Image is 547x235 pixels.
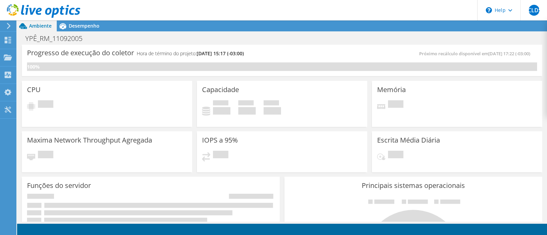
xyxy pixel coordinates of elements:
[529,5,539,16] span: JCLDS
[238,100,254,107] span: Disponível
[213,151,228,160] span: Pendente
[27,136,152,144] h3: Maxima Network Throughput Agregada
[213,107,230,115] h4: 0 GiB
[419,50,534,57] span: Próximo recálculo disponível em
[69,23,99,29] span: Desempenho
[38,100,53,109] span: Pendente
[137,50,244,57] h4: Hora de término do projeto:
[213,100,228,107] span: Usado
[22,35,93,42] h1: YPÊ_RM_11092005
[27,86,41,93] h3: CPU
[197,50,244,57] span: [DATE] 15:17 (-03:00)
[238,107,256,115] h4: 0 GiB
[377,86,406,93] h3: Memória
[202,86,239,93] h3: Capacidade
[264,100,279,107] span: Total
[38,151,53,160] span: Pendente
[488,50,530,57] span: [DATE] 17:22 (-03:00)
[388,100,403,109] span: Pendente
[264,107,281,115] h4: 0 GiB
[29,23,52,29] span: Ambiente
[377,136,440,144] h3: Escrita Média Diária
[290,182,537,189] h3: Principais sistemas operacionais
[486,7,492,13] svg: \n
[27,182,91,189] h3: Funções do servidor
[388,151,403,160] span: Pendente
[202,136,238,144] h3: IOPS a 95%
